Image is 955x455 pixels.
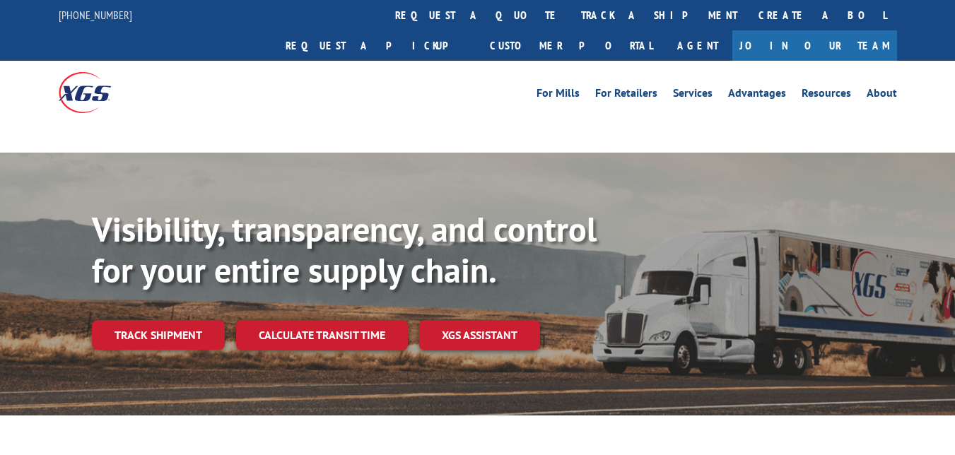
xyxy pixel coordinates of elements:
[419,320,540,350] a: XGS ASSISTANT
[92,207,597,292] b: Visibility, transparency, and control for your entire supply chain.
[537,88,580,103] a: For Mills
[275,30,479,61] a: Request a pickup
[236,320,408,350] a: Calculate transit time
[732,30,897,61] a: Join Our Team
[867,88,897,103] a: About
[663,30,732,61] a: Agent
[673,88,713,103] a: Services
[479,30,663,61] a: Customer Portal
[59,8,132,22] a: [PHONE_NUMBER]
[802,88,851,103] a: Resources
[595,88,657,103] a: For Retailers
[92,320,225,350] a: Track shipment
[728,88,786,103] a: Advantages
